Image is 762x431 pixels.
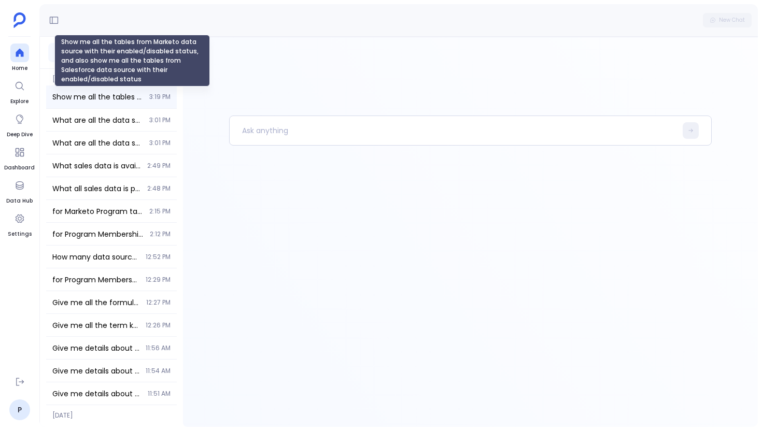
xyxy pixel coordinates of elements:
[150,230,171,238] span: 2:12 PM
[52,343,139,353] span: Give me details about this table : Email Template History, how many columns are totally there how...
[52,366,139,376] span: Give me details about this table : Email Template History, how many columns are totally there how...
[4,143,35,172] a: Dashboard
[148,390,171,398] span: 11:51 AM
[8,230,32,238] span: Settings
[52,206,143,217] span: for Marketo Program table how many columns are enabled disabled
[52,389,142,399] span: Give me details about Activity Add To List table
[52,115,143,125] span: What are all the data sources in the system? I need to know the names of each data source, how ma...
[6,176,33,205] a: Data Hub
[147,184,171,193] span: 2:48 PM
[52,252,139,262] span: How many data sources and tables are available? Show me the complete list of all tables and data ...
[46,69,177,83] span: [DATE]
[149,207,171,215] span: 2:15 PM
[10,77,29,106] a: Explore
[10,97,29,106] span: Explore
[146,321,171,329] span: 12:26 PM
[48,43,108,62] button: Recent Chat
[149,139,171,147] span: 3:01 PM
[7,110,33,139] a: Deep Dive
[52,92,143,102] span: Show me all the tables from Marketo data source with their enabled/disabled status, and also show...
[52,161,141,171] span: What sales data is available? Show me details about Salesforce opportunities, leads, contacts, an...
[46,405,177,420] span: [DATE]
[146,276,171,284] span: 12:29 PM
[147,162,171,170] span: 2:49 PM
[146,344,171,352] span: 11:56 AM
[10,64,29,73] span: Home
[4,164,35,172] span: Dashboard
[52,138,143,148] span: What are all the data sources currently present in the system? I need to know the names of data s...
[13,12,26,28] img: petavue logo
[7,131,33,139] span: Deep Dive
[8,209,32,238] a: Settings
[6,197,33,205] span: Data Hub
[146,253,171,261] span: 12:52 PM
[146,367,171,375] span: 11:54 AM
[52,183,141,194] span: What all sales data is present? Can you show me how pipeline looks like by looking at deals close...
[52,320,139,331] span: Give me all the term kd in the system
[149,93,171,101] span: 3:19 PM
[146,298,171,307] span: 12:27 PM
[52,275,139,285] span: for Program Membership table how many columns are enabled disabled
[9,399,30,420] a: P
[10,44,29,73] a: Home
[149,116,171,124] span: 3:01 PM
[54,35,210,87] div: Show me all the tables from Marketo data source with their enabled/disabled status, and also show...
[52,297,140,308] span: Give me all the formula kd in the system related to arr
[52,229,144,239] span: for Program Membership table how many columns are enabled disabled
